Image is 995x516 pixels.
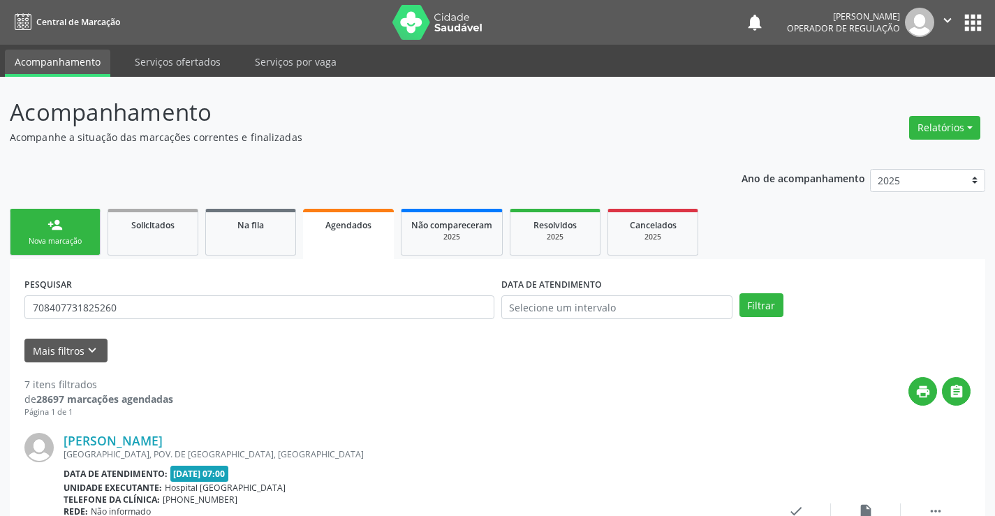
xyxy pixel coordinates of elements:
[163,494,237,506] span: [PHONE_NUMBER]
[245,50,346,74] a: Serviços por vaga
[325,219,371,231] span: Agendados
[64,494,160,506] b: Telefone da clínica:
[533,219,577,231] span: Resolvidos
[961,10,985,35] button: apps
[745,13,765,32] button: notifications
[24,406,173,418] div: Página 1 de 1
[618,232,688,242] div: 2025
[64,448,761,460] div: [GEOGRAPHIC_DATA], POV. DE [GEOGRAPHIC_DATA], [GEOGRAPHIC_DATA]
[742,169,865,186] p: Ano de acompanhamento
[909,116,980,140] button: Relatórios
[24,377,173,392] div: 7 itens filtrados
[131,219,175,231] span: Solicitados
[36,392,173,406] strong: 28697 marcações agendadas
[630,219,677,231] span: Cancelados
[24,295,494,319] input: Nome, CNS
[501,274,602,295] label: DATA DE ATENDIMENTO
[64,468,168,480] b: Data de atendimento:
[47,217,63,233] div: person_add
[940,13,955,28] i: 
[411,232,492,242] div: 2025
[934,8,961,37] button: 
[915,384,931,399] i: print
[10,130,693,145] p: Acompanhe a situação das marcações correntes e finalizadas
[739,293,783,317] button: Filtrar
[787,22,900,34] span: Operador de regulação
[125,50,230,74] a: Serviços ofertados
[84,343,100,358] i: keyboard_arrow_down
[20,236,90,246] div: Nova marcação
[520,232,590,242] div: 2025
[908,377,937,406] button: print
[905,8,934,37] img: img
[64,482,162,494] b: Unidade executante:
[237,219,264,231] span: Na fila
[36,16,120,28] span: Central de Marcação
[24,339,108,363] button: Mais filtroskeyboard_arrow_down
[165,482,286,494] span: Hospital [GEOGRAPHIC_DATA]
[949,384,964,399] i: 
[942,377,971,406] button: 
[170,466,229,482] span: [DATE] 07:00
[787,10,900,22] div: [PERSON_NAME]
[10,10,120,34] a: Central de Marcação
[10,95,693,130] p: Acompanhamento
[5,50,110,77] a: Acompanhamento
[24,392,173,406] div: de
[24,433,54,462] img: img
[501,295,732,319] input: Selecione um intervalo
[24,274,72,295] label: PESQUISAR
[411,219,492,231] span: Não compareceram
[64,433,163,448] a: [PERSON_NAME]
